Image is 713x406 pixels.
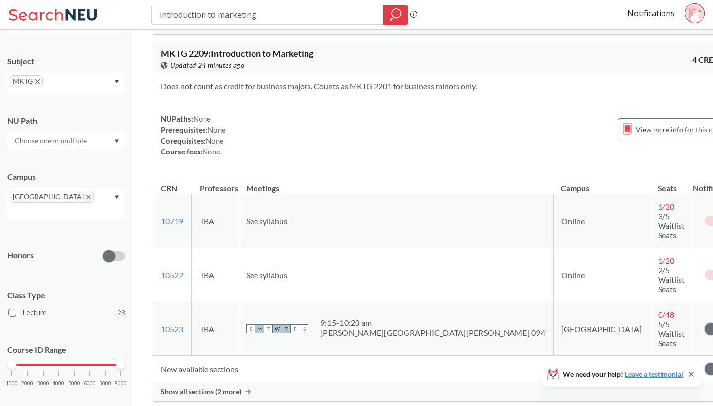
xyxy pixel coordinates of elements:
input: Class, professor, course number, "phrase" [159,6,376,23]
span: None [208,125,226,134]
span: T [282,324,291,333]
div: Campus [7,171,125,182]
span: Updated 24 minutes ago [170,60,244,71]
td: TBA [192,194,238,248]
a: 10523 [161,324,183,334]
span: See syllabus [246,216,287,226]
span: 3/5 Waitlist Seats [658,211,685,240]
th: Seats [650,173,693,194]
a: 10719 [161,216,183,226]
span: Show all sections (2 more) [161,387,241,396]
div: [PERSON_NAME][GEOGRAPHIC_DATA][PERSON_NAME] 094 [320,328,545,338]
div: 9:15 - 10:20 am [320,318,545,328]
span: None [206,136,224,145]
div: NU Path [7,115,125,126]
span: 6000 [84,381,96,386]
span: 3000 [37,381,49,386]
div: magnifying glass [383,5,408,25]
svg: Dropdown arrow [114,80,119,84]
a: 10522 [161,270,183,280]
svg: X to remove pill [86,195,91,199]
span: 0 / 48 [658,310,674,319]
span: 5000 [68,381,80,386]
span: 1 / 20 [658,202,674,211]
span: We need your help! [563,371,683,378]
span: 8000 [115,381,127,386]
span: S [300,324,308,333]
td: TBA [192,302,238,356]
th: Meetings [238,173,554,194]
span: 1 / 20 [658,256,674,265]
label: Lecture [8,306,125,319]
span: [GEOGRAPHIC_DATA]X to remove pill [10,191,94,203]
span: None [203,147,220,156]
div: Subject [7,56,125,67]
input: Choose one or multiple [10,135,93,147]
div: [GEOGRAPHIC_DATA]X to remove pillDropdown arrow [7,188,125,220]
td: [GEOGRAPHIC_DATA] [553,302,650,356]
span: W [273,324,282,333]
span: 2000 [21,381,33,386]
span: 4000 [52,381,64,386]
span: M [255,324,264,333]
span: T [264,324,273,333]
span: 1000 [6,381,18,386]
div: NUPaths: Prerequisites: Corequisites: Course fees: [161,113,226,157]
svg: magnifying glass [390,8,402,22]
svg: Dropdown arrow [114,139,119,143]
span: Class Type [7,290,125,301]
svg: X to remove pill [35,79,40,84]
a: Notifications [627,8,675,19]
span: S [246,324,255,333]
div: Dropdown arrow [7,132,125,149]
span: MKTG 2209 : Introduction to Marketing [161,48,313,59]
a: Leave a testimonial [625,370,683,378]
p: Course ID Range [7,344,125,355]
span: 23 [117,307,125,318]
span: F [291,324,300,333]
span: See syllabus [246,270,287,280]
th: Professors [192,173,238,194]
div: MKTGX to remove pillDropdown arrow [7,73,125,93]
svg: Dropdown arrow [114,195,119,199]
td: TBA [192,248,238,302]
td: Online [553,248,650,302]
span: MKTGX to remove pill [10,75,43,87]
span: 7000 [100,381,111,386]
span: None [193,114,211,123]
p: Honors [7,250,34,261]
th: Campus [553,173,650,194]
span: 5/5 Waitlist Seats [658,319,685,348]
span: 2/5 Waitlist Seats [658,265,685,294]
div: CRN [161,183,177,194]
td: New available sections [153,356,693,382]
td: Online [553,194,650,248]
